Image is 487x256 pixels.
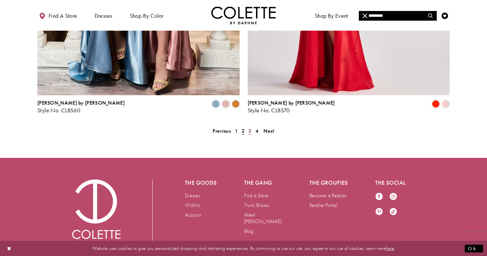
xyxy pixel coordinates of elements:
[375,208,383,216] a: Visit our Pinterest - Opens in new tab
[211,6,276,24] a: Visit Home Page
[253,126,260,136] a: 4
[248,99,335,106] span: [PERSON_NAME] by [PERSON_NAME]
[244,179,284,186] h5: The gang
[185,211,201,218] a: Account
[389,208,397,216] a: Visit our TikTok - Opens in new tab
[310,179,349,186] h5: The groupies
[244,192,269,199] a: Find a Store
[37,99,125,106] span: [PERSON_NAME] by [PERSON_NAME]
[359,11,437,21] div: Search form
[246,126,253,136] a: 3
[211,6,276,24] img: Colette by Daphne
[222,100,230,108] i: Dusty Pink
[4,243,15,254] button: Close Dialog
[185,179,218,186] h5: The goods
[465,244,483,252] button: Submit Dialog
[244,211,282,225] a: Meet [PERSON_NAME]
[248,128,251,134] span: 3
[315,13,348,19] span: Shop By Event
[310,192,347,199] a: Become a Retailer
[185,202,200,209] a: Wishlist
[313,6,350,24] span: Shop By Event
[235,128,238,134] span: 1
[37,6,79,24] a: Find a store
[185,192,200,199] a: Dresses
[375,179,415,186] h5: The social
[389,192,397,201] a: Visit our Instagram - Opens in new tab
[233,126,240,136] a: 1
[37,107,80,114] span: Style No. CL8560
[211,126,233,136] a: Prev Page
[95,13,112,19] span: Dresses
[364,6,412,24] a: Meet the designer
[255,128,258,134] span: 4
[72,179,120,243] img: Colette by Daphne
[359,11,371,21] button: Close Search
[93,6,114,24] span: Dresses
[37,100,125,114] div: Colette by Daphne Style No. CL8560
[442,100,450,108] i: Ice Pink
[213,128,231,134] span: Previous
[72,179,120,243] a: Visit Colette by Daphne Homepage
[244,228,253,234] a: Blog
[46,244,441,253] p: Website uses cookies to give you personalized shopping and marketing experiences. By continuing t...
[424,11,436,21] button: Submit Search
[263,128,274,134] span: Next
[432,100,440,108] i: Scarlet
[130,13,164,19] span: Shop by color
[375,192,383,201] a: Visit our Facebook - Opens in new tab
[426,6,435,24] a: Toggle search
[359,11,436,21] input: Search
[240,126,246,136] span: Current page
[248,107,290,114] span: Style No. CL8570
[262,126,276,136] a: Next Page
[244,202,269,209] a: Trunk Shows
[372,189,407,220] ul: Follow us
[49,13,77,19] span: Find a store
[128,6,165,24] span: Shop by color
[232,100,240,108] i: Bronze
[212,100,220,108] i: Dusty Blue
[440,6,450,24] a: Check Wishlist
[310,202,337,209] a: Retailer Portal
[242,128,244,134] span: 2
[248,100,335,114] div: Colette by Daphne Style No. CL8570
[386,245,394,251] a: here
